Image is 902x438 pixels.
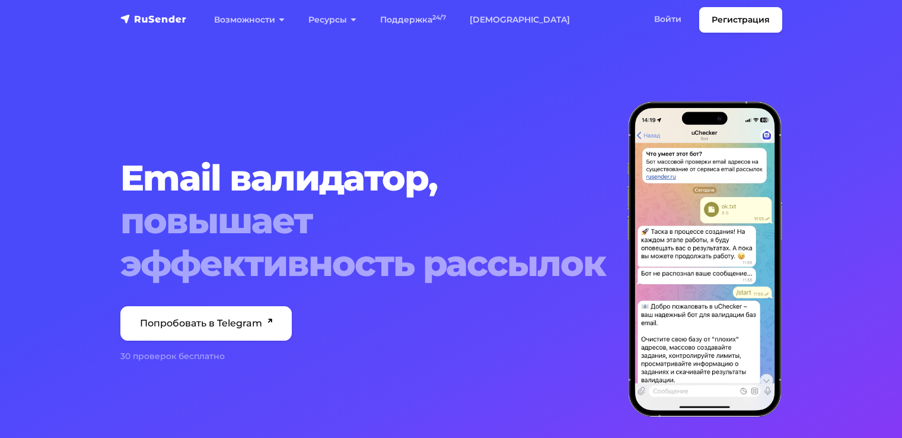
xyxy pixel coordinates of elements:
div: 30 проверок бесплатно [120,350,613,363]
a: [DEMOGRAPHIC_DATA] [458,8,582,32]
a: Ресурсы [297,8,368,32]
a: Попробовать в Telegram [120,306,292,341]
img: RuSender [120,13,187,25]
a: Возможности [202,8,297,32]
img: hero-right-validator-min.png [627,101,782,417]
a: Войти [642,7,693,31]
span: повышает эффективность рассылок [120,199,613,285]
h1: Email валидатор, [120,157,613,285]
sup: 24/7 [432,14,446,21]
a: Поддержка24/7 [368,8,458,32]
a: Регистрация [699,7,782,33]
